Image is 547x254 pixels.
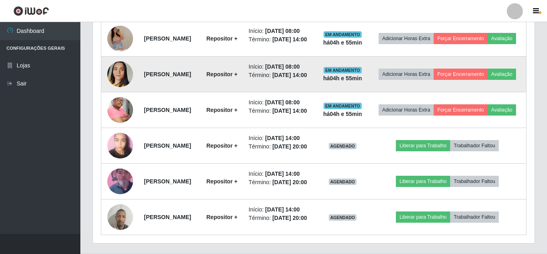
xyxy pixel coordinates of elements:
li: Término: [249,71,312,79]
img: 1754024702641.jpeg [107,200,133,234]
img: 1745850346795.jpeg [107,9,133,68]
li: Início: [249,134,312,142]
strong: [PERSON_NAME] [144,142,191,149]
button: Forçar Encerramento [434,104,488,116]
span: AGENDADO [329,179,357,185]
button: Trabalhador Faltou [450,176,499,187]
li: Início: [249,170,312,178]
span: EM ANDAMENTO [324,31,362,38]
img: 1750798204685.jpeg [107,128,133,163]
strong: [PERSON_NAME] [144,107,191,113]
button: Trabalhador Faltou [450,140,499,151]
strong: Repositor + [207,35,238,42]
time: [DATE] 08:00 [265,28,300,34]
strong: [PERSON_NAME] [144,214,191,220]
time: [DATE] 14:00 [265,135,300,141]
strong: [PERSON_NAME] [144,71,191,77]
button: Adicionar Horas Extra [379,33,434,44]
time: [DATE] 08:00 [265,63,300,70]
button: Liberar para Trabalho [396,211,450,223]
button: Avaliação [488,104,516,116]
button: Adicionar Horas Extra [379,69,434,80]
img: 1748562791419.jpeg [107,51,133,97]
strong: há 04 h e 55 min [323,39,362,46]
time: [DATE] 20:00 [272,215,307,221]
button: Avaliação [488,69,516,80]
button: Liberar para Trabalho [396,176,450,187]
img: 1752090635186.jpeg [107,158,133,204]
li: Término: [249,178,312,187]
strong: [PERSON_NAME] [144,35,191,42]
strong: [PERSON_NAME] [144,178,191,185]
li: Término: [249,35,312,44]
time: [DATE] 20:00 [272,179,307,185]
li: Início: [249,63,312,71]
strong: Repositor + [207,214,238,220]
span: EM ANDAMENTO [324,67,362,73]
li: Término: [249,142,312,151]
strong: Repositor + [207,142,238,149]
li: Início: [249,98,312,107]
li: Término: [249,214,312,222]
time: [DATE] 20:00 [272,143,307,150]
span: EM ANDAMENTO [324,103,362,109]
li: Início: [249,205,312,214]
button: Adicionar Horas Extra [379,104,434,116]
time: [DATE] 08:00 [265,99,300,106]
button: Forçar Encerramento [434,33,488,44]
li: Início: [249,27,312,35]
img: 1752179199159.jpeg [107,91,133,129]
strong: Repositor + [207,107,238,113]
li: Término: [249,107,312,115]
button: Avaliação [488,33,516,44]
button: Trabalhador Faltou [450,211,499,223]
time: [DATE] 14:00 [272,36,307,43]
time: [DATE] 14:00 [272,108,307,114]
time: [DATE] 14:00 [265,206,300,213]
span: AGENDADO [329,214,357,221]
img: CoreUI Logo [13,6,49,16]
span: AGENDADO [329,143,357,149]
strong: há 04 h e 55 min [323,75,362,81]
strong: Repositor + [207,71,238,77]
time: [DATE] 14:00 [272,72,307,78]
strong: Repositor + [207,178,238,185]
button: Liberar para Trabalho [396,140,450,151]
time: [DATE] 14:00 [265,171,300,177]
button: Forçar Encerramento [434,69,488,80]
strong: há 04 h e 55 min [323,111,362,117]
